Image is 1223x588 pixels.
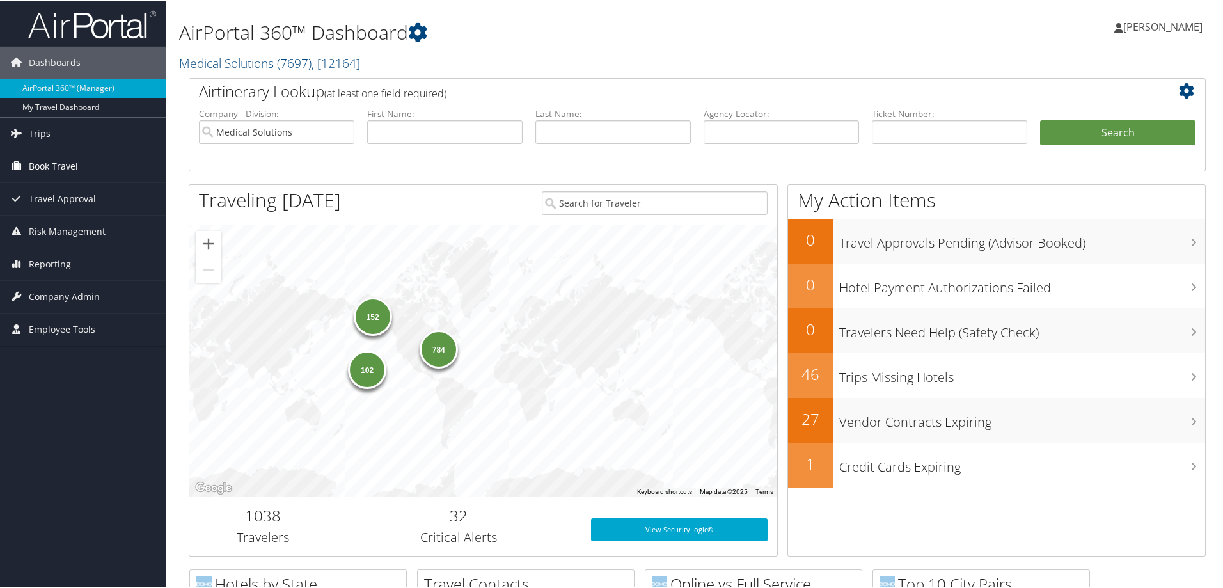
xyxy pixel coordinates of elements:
span: Book Travel [29,149,78,181]
span: Travel Approval [29,182,96,214]
a: 0Hotel Payment Authorizations Failed [788,262,1205,307]
label: First Name: [367,106,523,119]
h2: Airtinerary Lookup [199,79,1111,101]
label: Ticket Number: [872,106,1027,119]
img: airportal-logo.png [28,8,156,38]
span: ( 7697 ) [277,53,312,70]
a: [PERSON_NAME] [1114,6,1215,45]
button: Keyboard shortcuts [637,486,692,495]
a: 0Travel Approvals Pending (Advisor Booked) [788,218,1205,262]
h1: Traveling [DATE] [199,186,341,212]
span: Trips [29,116,51,148]
img: Google [193,479,235,495]
div: 152 [353,296,391,335]
h2: 0 [788,228,833,250]
h2: 0 [788,273,833,294]
span: [PERSON_NAME] [1123,19,1203,33]
span: Company Admin [29,280,100,312]
span: (at least one field required) [324,85,446,99]
div: 784 [419,329,457,367]
h2: 0 [788,317,833,339]
span: Employee Tools [29,312,95,344]
a: 0Travelers Need Help (Safety Check) [788,307,1205,352]
h1: AirPortal 360™ Dashboard [179,18,870,45]
a: 46Trips Missing Hotels [788,352,1205,397]
input: Search for Traveler [542,190,768,214]
a: 27Vendor Contracts Expiring [788,397,1205,441]
span: Dashboards [29,45,81,77]
span: Risk Management [29,214,106,246]
h2: 1 [788,452,833,473]
button: Zoom in [196,230,221,255]
h3: Travel Approvals Pending (Advisor Booked) [839,226,1205,251]
label: Last Name: [535,106,691,119]
h2: 27 [788,407,833,429]
h3: Hotel Payment Authorizations Failed [839,271,1205,296]
button: Search [1040,119,1195,145]
label: Agency Locator: [704,106,859,119]
h1: My Action Items [788,186,1205,212]
h2: 32 [346,504,572,525]
h3: Critical Alerts [346,527,572,545]
h3: Travelers Need Help (Safety Check) [839,316,1205,340]
h3: Vendor Contracts Expiring [839,406,1205,430]
h2: 1038 [199,504,327,525]
h3: Travelers [199,527,327,545]
a: View SecurityLogic® [591,517,768,540]
a: Medical Solutions [179,53,360,70]
a: 1Credit Cards Expiring [788,441,1205,486]
span: , [ 12164 ] [312,53,360,70]
span: Reporting [29,247,71,279]
button: Zoom out [196,256,221,282]
label: Company - Division: [199,106,354,119]
div: 102 [348,349,386,387]
a: Terms (opens in new tab) [755,487,773,494]
h2: 46 [788,362,833,384]
h3: Credit Cards Expiring [839,450,1205,475]
h3: Trips Missing Hotels [839,361,1205,385]
span: Map data ©2025 [700,487,748,494]
a: Open this area in Google Maps (opens a new window) [193,479,235,495]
